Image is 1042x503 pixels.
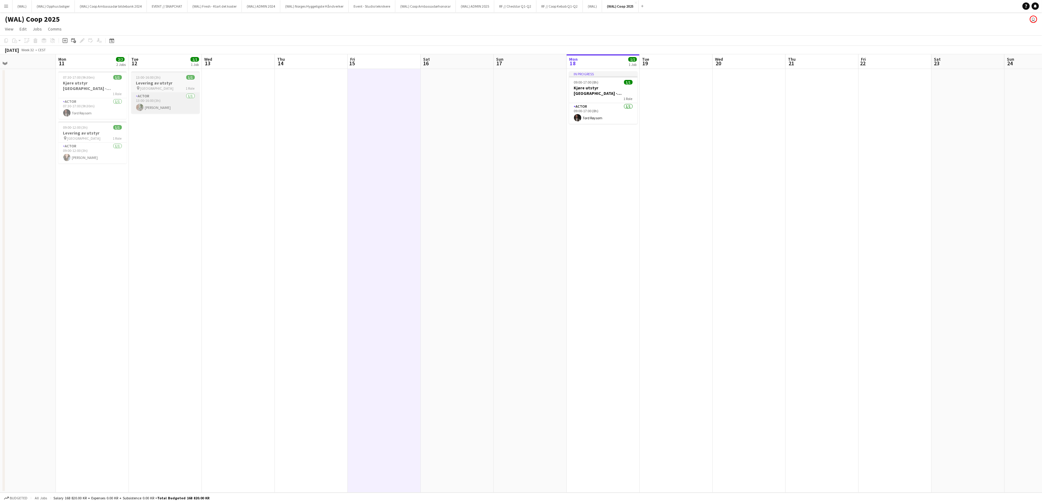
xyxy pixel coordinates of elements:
[116,57,125,62] span: 2/2
[569,71,637,76] div: In progress
[2,25,16,33] a: View
[395,0,456,12] button: (WAL) Coop Ambassadørhonorar
[861,56,866,62] span: Fri
[17,25,29,33] a: Edit
[113,75,122,80] span: 1/1
[187,0,242,12] button: (WAL) Fresh - Klart det koster
[116,62,126,67] div: 2 Jobs
[186,75,195,80] span: 1/1
[140,86,174,91] span: [GEOGRAPHIC_DATA]
[5,15,60,24] h1: (WAL) Coop 2025
[568,60,578,67] span: 18
[63,125,88,130] span: 09:00-12:00 (3h)
[569,71,637,124] app-job-card: In progress09:00-17:00 (8h)1/1Kjøre utstyr [GEOGRAPHIC_DATA] - [GEOGRAPHIC_DATA]1 RoleActor1/109:...
[860,60,866,67] span: 22
[349,60,355,67] span: 15
[53,496,209,500] div: Salary 168 820.00 KR + Expenses 0.00 KR + Subsistence 0.00 KR =
[147,0,187,12] button: EVENT // SNAPCHAT
[934,56,941,62] span: Sat
[715,56,723,62] span: Wed
[624,80,633,84] span: 1/1
[569,85,637,96] h3: Kjøre utstyr [GEOGRAPHIC_DATA] - [GEOGRAPHIC_DATA]
[714,60,723,67] span: 20
[5,47,19,53] div: [DATE]
[130,60,138,67] span: 12
[1007,56,1014,62] span: Sun
[20,26,27,32] span: Edit
[496,56,503,62] span: Sun
[574,80,599,84] span: 09:00-17:00 (8h)
[191,62,199,67] div: 1 Job
[422,60,430,67] span: 16
[569,56,578,62] span: Mon
[38,48,46,52] div: CEST
[280,0,349,12] button: (WAL) Norges Hyggeligste Håndverker
[58,98,127,119] app-card-role: Actor1/107:30-17:00 (9h30m)Tord Røysom
[10,496,27,500] span: Budgeted
[624,96,633,101] span: 1 Role
[1006,60,1014,67] span: 24
[136,75,161,80] span: 13:00-16:00 (3h)
[1030,16,1037,23] app-user-avatar: Frederick Bråthen
[63,75,95,80] span: 07:30-17:00 (9h30m)
[277,56,285,62] span: Thu
[113,125,122,130] span: 1/1
[628,57,637,62] span: 1/1
[57,60,66,67] span: 11
[933,60,941,67] span: 23
[203,60,212,67] span: 13
[569,103,637,124] app-card-role: Actor1/109:00-17:00 (8h)Tord Røysom
[3,495,28,501] button: Budgeted
[641,60,649,67] span: 19
[276,60,285,67] span: 14
[131,80,200,86] h3: Levering av utstyr
[536,0,583,12] button: RF // Coop Kebab Q1-Q2
[33,26,42,32] span: Jobs
[48,26,62,32] span: Comms
[131,71,200,113] app-job-card: 13:00-16:00 (3h)1/1Levering av utstyr [GEOGRAPHIC_DATA]1 RoleActor1/113:00-16:00 (3h)[PERSON_NAME]
[113,92,122,96] span: 1 Role
[191,57,199,62] span: 1/1
[113,136,122,141] span: 1 Role
[58,143,127,163] app-card-role: Actor1/109:00-12:00 (3h)[PERSON_NAME]
[349,0,395,12] button: Event - Studio teknikere
[58,121,127,163] app-job-card: 09:00-12:00 (3h)1/1Levering av utstyr [GEOGRAPHIC_DATA]1 RoleActor1/109:00-12:00 (3h)[PERSON_NAME]
[788,56,796,62] span: Thu
[242,0,280,12] button: (WAL) ADMIN 2024
[131,56,138,62] span: Tue
[629,62,637,67] div: 1 Job
[583,0,602,12] button: (WAL)
[423,56,430,62] span: Sat
[58,71,127,119] app-job-card: 07:30-17:00 (9h30m)1/1Kjøre utstyr [GEOGRAPHIC_DATA] - [GEOGRAPHIC_DATA]1 RoleActor1/107:30-17:00...
[495,60,503,67] span: 17
[32,0,75,12] button: (WAL) Opphus boliger
[58,130,127,136] h3: Levering av utstyr
[58,80,127,91] h3: Kjøre utstyr [GEOGRAPHIC_DATA] - [GEOGRAPHIC_DATA]
[157,496,209,500] span: Total Budgeted 168 820.00 KR
[494,0,536,12] button: RF // Cheddar Q1-Q2
[204,56,212,62] span: Wed
[67,136,101,141] span: [GEOGRAPHIC_DATA]
[456,0,494,12] button: (WAL) ADMIN 2025
[45,25,64,33] a: Comms
[58,56,66,62] span: Mon
[350,56,355,62] span: Fri
[13,0,32,12] button: (WAL)
[34,496,48,500] span: All jobs
[30,25,44,33] a: Jobs
[787,60,796,67] span: 21
[20,48,35,52] span: Week 32
[186,86,195,91] span: 1 Role
[602,0,639,12] button: (WAL) Coop 2025
[5,26,13,32] span: View
[75,0,147,12] button: (WAL) Coop Ambassadør bildebank 2024
[131,93,200,113] app-card-role: Actor1/113:00-16:00 (3h)[PERSON_NAME]
[642,56,649,62] span: Tue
